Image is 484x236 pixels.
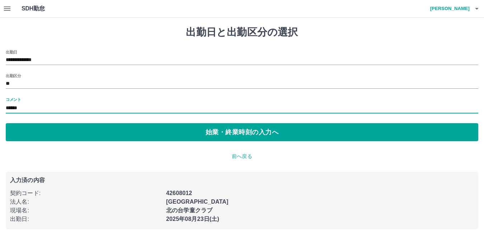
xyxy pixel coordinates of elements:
[10,198,162,206] p: 法人名 :
[6,73,21,78] label: 出勤区分
[6,49,17,55] label: 出勤日
[10,206,162,215] p: 現場名 :
[6,153,478,160] p: 前へ戻る
[6,123,478,141] button: 始業・終業時刻の入力へ
[6,97,21,102] label: コメント
[166,207,212,213] b: 北の台学童クラブ
[10,215,162,223] p: 出勤日 :
[166,199,229,205] b: [GEOGRAPHIC_DATA]
[166,216,219,222] b: 2025年08月23日(土)
[6,26,478,38] h1: 出勤日と出勤区分の選択
[166,190,192,196] b: 42608012
[10,177,474,183] p: 入力済の内容
[10,189,162,198] p: 契約コード :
